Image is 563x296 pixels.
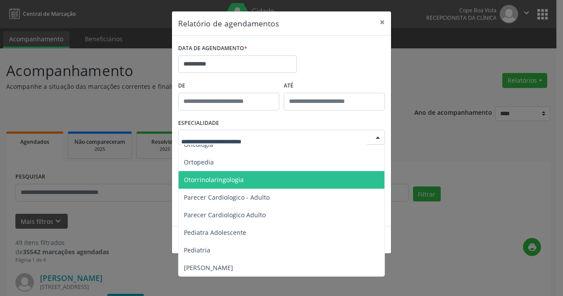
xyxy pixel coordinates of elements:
span: Oncologia [184,140,213,149]
span: Parecer Cardiologico Adulto [184,211,266,219]
label: De [178,79,279,93]
span: [PERSON_NAME] [184,263,233,272]
h5: Relatório de agendamentos [178,18,279,29]
label: DATA DE AGENDAMENTO [178,42,247,55]
span: Parecer Cardiologico - Adulto [184,193,270,201]
label: ATÉ [284,79,385,93]
button: Close [373,11,391,33]
span: Ortopedia [184,158,214,166]
span: Pediatra Adolescente [184,228,246,237]
label: ESPECIALIDADE [178,117,219,130]
span: Pediatria [184,246,210,254]
span: Otorrinolaringologia [184,175,244,184]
